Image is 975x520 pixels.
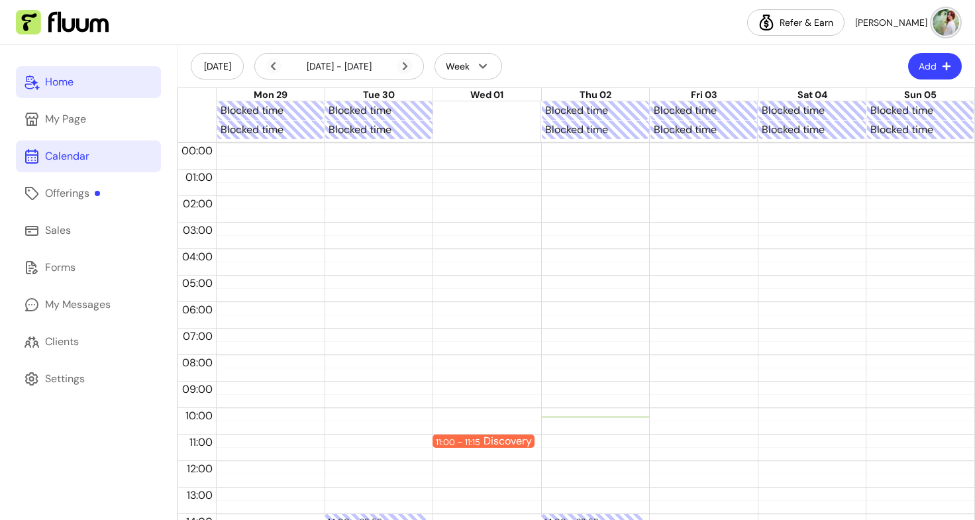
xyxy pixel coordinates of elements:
div: [DATE] - [DATE] [266,58,413,74]
a: My Page [16,103,161,135]
span: Tue 30 [363,89,395,101]
span: Sun 05 [904,89,937,101]
span: Sat 04 [797,89,827,101]
div: 11:00 – 11:15 [436,436,484,448]
span: 03:00 [180,223,216,237]
div: Blocked time [329,103,429,119]
div: Discovery Call [484,436,579,446]
div: Forms [45,260,76,276]
div: Calendar [45,148,89,164]
div: Clients [45,334,79,350]
span: Thu 02 [580,89,611,101]
button: avatar[PERSON_NAME] [855,9,959,36]
a: Refer & Earn [747,9,845,36]
a: Home [16,66,161,98]
button: Fri 03 [691,88,717,103]
div: My Page [45,111,86,127]
a: Sales [16,215,161,246]
span: 06:00 [179,303,216,317]
div: Offerings [45,185,100,201]
span: 11:00 [186,435,216,449]
a: Clients [16,326,161,358]
span: Mon 29 [254,89,287,101]
span: 10:00 [182,409,216,423]
button: Week [435,53,502,79]
button: Add [908,53,962,79]
div: Blocked time [329,122,429,138]
span: 05:00 [179,276,216,290]
div: Blocked time [870,122,970,138]
span: Wed 01 [470,89,503,101]
div: Blocked time [654,103,754,119]
div: Sales [45,223,71,238]
button: Tue 30 [363,88,395,103]
button: Wed 01 [470,88,503,103]
a: Forms [16,252,161,284]
span: 00:00 [178,144,216,158]
div: Home [45,74,74,90]
span: Fri 03 [691,89,717,101]
a: My Messages [16,289,161,321]
span: 02:00 [180,197,216,211]
div: 11:00 – 11:15Discovery Call [433,435,535,448]
div: Blocked time [545,103,645,119]
span: 13:00 [183,488,216,502]
div: Blocked time [221,103,321,119]
span: 07:00 [180,329,216,343]
img: Fluum Logo [16,10,109,35]
a: Calendar [16,140,161,172]
button: [DATE] [191,53,244,79]
div: Settings [45,371,85,387]
span: 08:00 [179,356,216,370]
span: 12:00 [183,462,216,476]
div: My Messages [45,297,111,313]
a: Offerings [16,178,161,209]
button: Thu 02 [580,88,611,103]
button: Sat 04 [797,88,827,103]
div: Blocked time [654,122,754,138]
a: Settings [16,363,161,395]
span: 09:00 [179,382,216,396]
span: [PERSON_NAME] [855,16,927,29]
div: Blocked time [762,103,862,119]
span: 01:00 [182,170,216,184]
span: 04:00 [179,250,216,264]
div: Blocked time [545,122,645,138]
div: Blocked time [762,122,862,138]
button: Mon 29 [254,88,287,103]
div: Blocked time [870,103,970,119]
button: Sun 05 [904,88,937,103]
div: Blocked time [221,122,321,138]
img: avatar [933,9,959,36]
